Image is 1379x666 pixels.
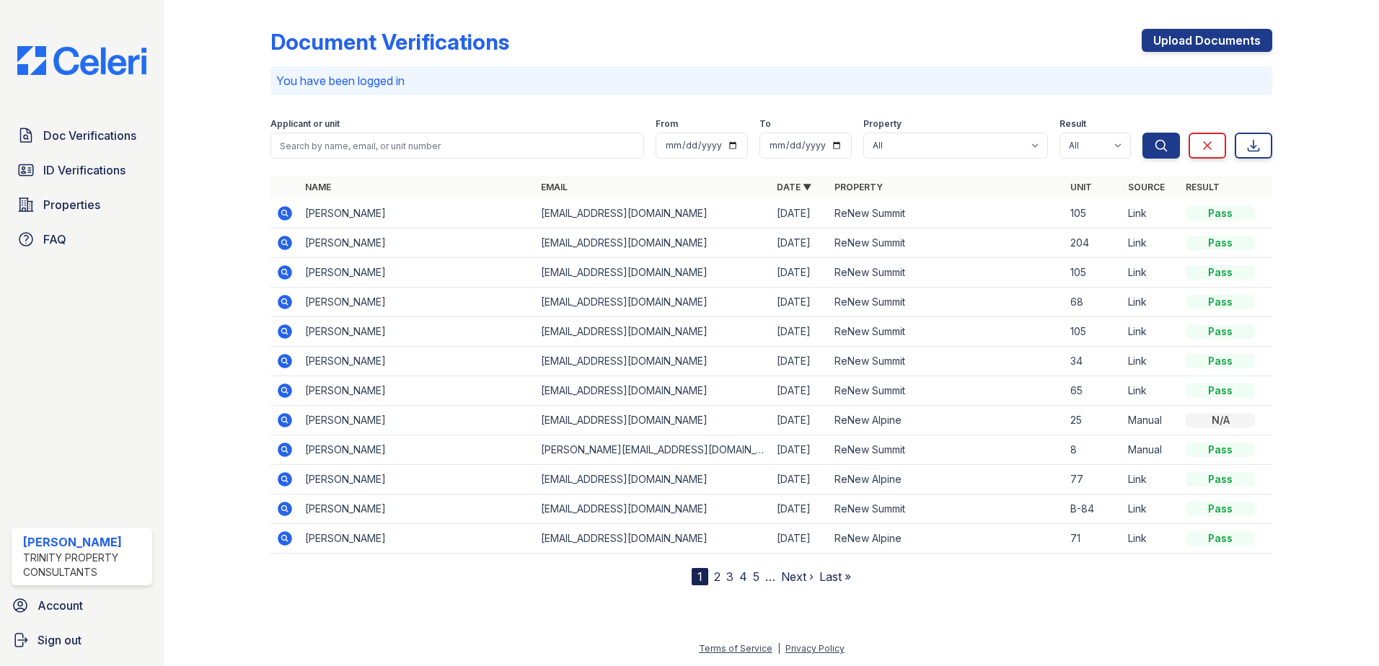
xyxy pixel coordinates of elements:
td: [EMAIL_ADDRESS][DOMAIN_NAME] [535,494,771,524]
label: From [656,118,678,130]
td: 105 [1065,258,1122,288]
a: Account [6,591,158,620]
td: B-84 [1065,494,1122,524]
label: Property [863,118,902,130]
td: ReNew Summit [829,317,1065,347]
div: Document Verifications [270,29,509,55]
td: [DATE] [771,435,829,465]
td: ReNew Summit [829,199,1065,228]
td: ReNew Summit [829,228,1065,258]
td: Manual [1122,406,1180,435]
td: [DATE] [771,258,829,288]
div: Pass [1186,354,1255,368]
div: Pass [1186,502,1255,516]
label: To [759,118,771,130]
div: Pass [1186,295,1255,309]
td: ReNew Summit [829,258,1065,288]
td: 77 [1065,465,1122,494]
td: 8 [1065,435,1122,465]
td: Link [1122,317,1180,347]
td: [PERSON_NAME] [299,376,535,406]
input: Search by name, email, or unit number [270,133,644,159]
td: [DATE] [771,376,829,406]
a: Email [541,182,568,192]
a: Result [1186,182,1220,192]
span: Properties [43,196,100,213]
td: [DATE] [771,524,829,554]
td: ReNew Summit [829,347,1065,376]
div: Pass [1186,324,1255,339]
td: [PERSON_NAME] [299,258,535,288]
a: Name [305,182,331,192]
a: 2 [714,569,721,584]
td: [PERSON_NAME] [299,524,535,554]
td: [PERSON_NAME] [299,406,535,435]
td: ReNew Alpine [829,524,1065,554]
a: Next › [781,569,814,584]
div: Pass [1186,265,1255,280]
a: Last » [819,569,851,584]
td: [EMAIL_ADDRESS][DOMAIN_NAME] [535,228,771,258]
div: Pass [1186,206,1255,221]
td: [EMAIL_ADDRESS][DOMAIN_NAME] [535,288,771,317]
td: Link [1122,524,1180,554]
a: 3 [726,569,733,584]
a: Unit [1070,182,1092,192]
td: ReNew Alpine [829,406,1065,435]
a: FAQ [12,225,152,254]
div: Pass [1186,472,1255,487]
td: [PERSON_NAME] [299,317,535,347]
td: Manual [1122,435,1180,465]
td: [DATE] [771,199,829,228]
td: [EMAIL_ADDRESS][DOMAIN_NAME] [535,406,771,435]
p: You have been logged in [276,72,1266,89]
a: Upload Documents [1142,29,1272,52]
td: 105 [1065,199,1122,228]
a: Doc Verifications [12,121,152,150]
td: [EMAIL_ADDRESS][DOMAIN_NAME] [535,465,771,494]
td: Link [1122,494,1180,524]
a: Terms of Service [699,643,772,654]
a: ID Verifications [12,156,152,185]
a: Properties [12,190,152,219]
td: Link [1122,228,1180,258]
td: Link [1122,347,1180,376]
td: ReNew Summit [829,288,1065,317]
td: [EMAIL_ADDRESS][DOMAIN_NAME] [535,347,771,376]
a: Sign out [6,626,158,654]
td: [DATE] [771,494,829,524]
a: Date ▼ [777,182,811,192]
td: ReNew Summit [829,494,1065,524]
span: Doc Verifications [43,127,136,144]
span: Sign out [38,631,81,649]
td: Link [1122,465,1180,494]
td: 71 [1065,524,1122,554]
td: [DATE] [771,228,829,258]
td: [EMAIL_ADDRESS][DOMAIN_NAME] [535,524,771,554]
td: [DATE] [771,288,829,317]
div: | [777,643,780,654]
label: Result [1059,118,1086,130]
td: [PERSON_NAME] [299,199,535,228]
img: CE_Logo_Blue-a8612792a0a2168367f1c8372b55b34899dd931a85d93a1a3d3e32e68fde9ad4.png [6,46,158,75]
span: ID Verifications [43,161,125,179]
td: 68 [1065,288,1122,317]
div: Trinity Property Consultants [23,551,146,580]
a: Source [1128,182,1165,192]
td: Link [1122,199,1180,228]
div: 1 [692,568,708,585]
a: 5 [753,569,759,584]
td: Link [1122,376,1180,406]
span: … [765,568,775,585]
td: [DATE] [771,317,829,347]
td: [PERSON_NAME] [299,288,535,317]
td: Link [1122,288,1180,317]
td: [PERSON_NAME] [299,465,535,494]
td: ReNew Summit [829,376,1065,406]
td: [EMAIL_ADDRESS][DOMAIN_NAME] [535,258,771,288]
a: Property [834,182,883,192]
td: ReNew Alpine [829,465,1065,494]
div: Pass [1186,531,1255,546]
td: [DATE] [771,465,829,494]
